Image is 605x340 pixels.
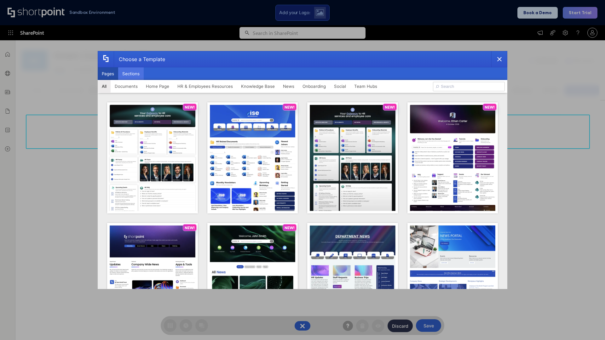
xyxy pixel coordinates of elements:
button: Social [330,80,350,93]
p: NEW! [485,105,495,110]
p: NEW! [285,105,295,110]
button: Sections [118,67,144,80]
button: Team Hubs [350,80,381,93]
p: NEW! [185,225,195,230]
button: HR & Employees Resources [173,80,237,93]
button: All [98,80,111,93]
button: Knowledge Base [237,80,279,93]
button: News [279,80,298,93]
div: template selector [98,51,507,289]
button: Home Page [142,80,173,93]
button: Onboarding [298,80,330,93]
div: Choose a Template [114,51,165,67]
p: NEW! [385,105,395,110]
input: Search [433,82,505,91]
p: NEW! [185,105,195,110]
button: Pages [98,67,118,80]
button: Documents [111,80,142,93]
iframe: Chat Widget [492,267,605,340]
p: NEW! [285,225,295,230]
